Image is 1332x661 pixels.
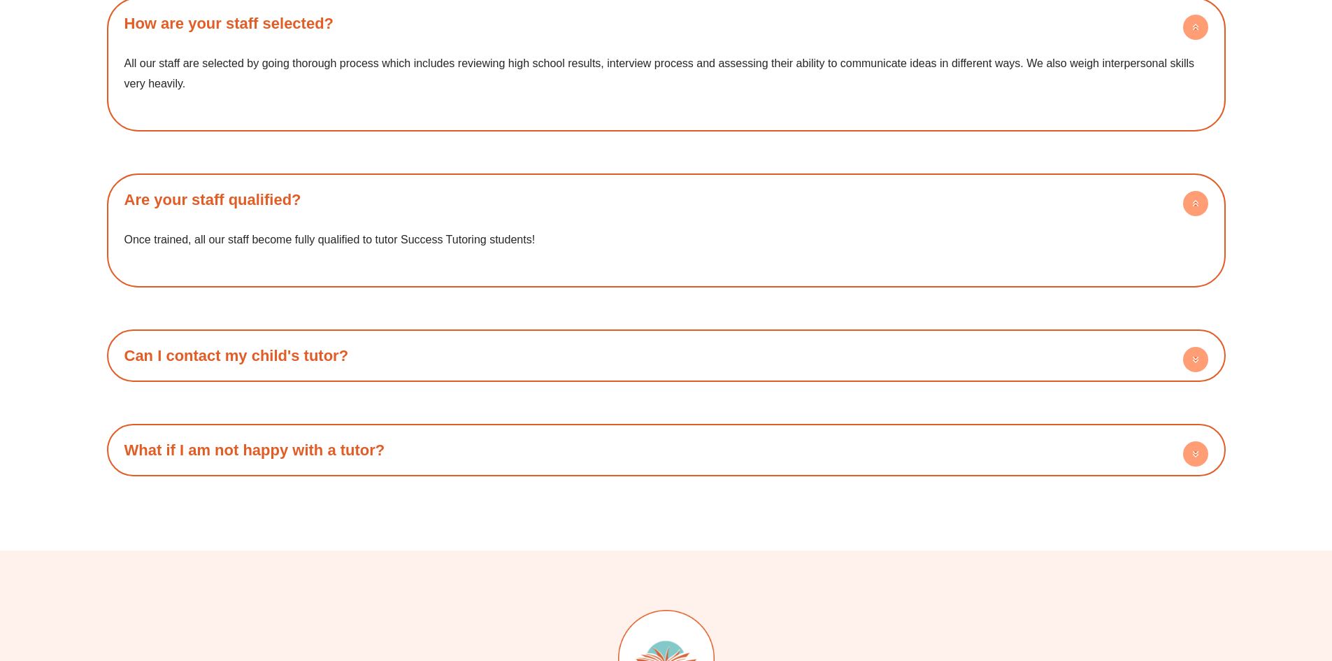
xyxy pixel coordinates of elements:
[114,336,1219,375] h4: Can I contact my child's tutor?
[124,53,1208,94] p: All our staff are selected by going thorough process which includes reviewing high school results...
[124,347,349,364] a: Can I contact my child's tutor?
[114,431,1219,469] h4: What if I am not happy with a tutor?
[114,4,1219,43] h4: How are your staff selected?
[1099,503,1332,661] iframe: Chat Widget
[124,191,301,208] a: Are your staff qualified?
[114,43,1219,125] div: How are your staff selected?
[124,229,1208,250] p: Once trained, all our staff become fully qualified to tutor Success Tutoring students!
[114,219,1219,280] div: Are your staff qualified?
[114,180,1219,219] h4: Are your staff qualified?
[124,15,334,32] a: How are your staff selected?
[124,441,385,459] a: What if I am not happy with a tutor?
